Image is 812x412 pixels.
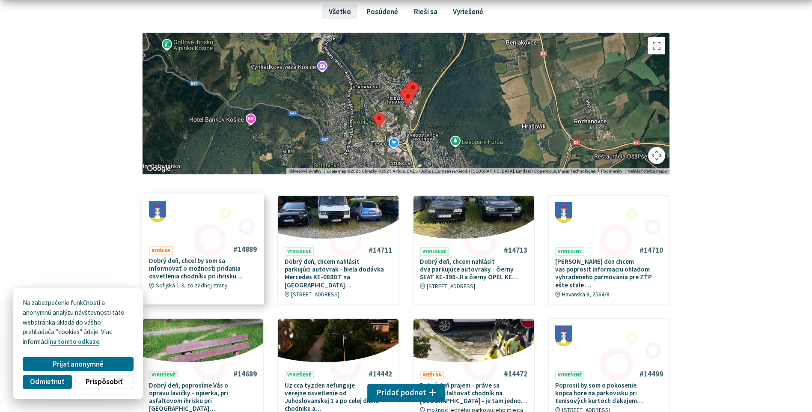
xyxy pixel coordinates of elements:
[289,168,321,174] button: Klávesové skratky
[420,382,528,405] p: Dobrý deň prajem - práve sa začína asfaltovať chodník na [GEOGRAPHIC_DATA] - je tam jedno…
[504,370,527,379] h4: #14472
[413,196,534,297] a: #14713 Vyriešené Dobrý deň, chcem nahlásiť dva parkujúce autovraky - čierny SEAT KE-398-JI a čier...
[23,375,71,389] button: Odmietnuť
[601,169,622,173] a: Podmienky (otvorí sa na novej karte)
[360,4,405,19] a: Posúdené
[278,196,399,305] a: #14711 Vyriešené Dobrý deň, chcem nahlásiť parkujúci autovrak - biela dodávka Mercedes KE-088DT n...
[648,147,665,164] button: Ovládať kameru na mape
[427,283,475,290] span: [STREET_ADDRESS]
[367,384,445,403] button: Pridať podnet
[322,4,357,19] a: Všetko
[149,257,257,281] p: Dobrý deň, chcel by som sa informovať o možnosti pridania osvetlenia chodníku pri ihrisku …
[149,371,178,380] span: Vyriešené
[50,337,99,346] a: na tomto odkaze
[555,247,584,256] span: Vyriešené
[30,377,64,386] span: Odmietnuť
[149,246,173,255] span: Rieši sa
[23,357,133,371] button: Prijať anonymné
[555,258,663,289] p: [PERSON_NAME] den chcem vas poprosit informaciu ohladom vyhradeneho parmovania pre ZŤP ešte stale …
[562,291,610,298] span: Havanska 8, 2564/8
[447,4,490,19] a: Vyriešené
[628,169,667,173] a: Nahlásiť chybu mapy
[420,247,449,256] span: Vyriešené
[143,195,263,296] a: #14889 Rieši sa Dobrý deň, chcel by som sa informovať o možnosti pridania osvetlenia chodníku pri...
[285,371,314,380] span: Vyriešené
[549,196,669,305] a: #14710 Vyriešené [PERSON_NAME] den chcem vas poprosit informaciu ohladom vyhradeneho parmovania p...
[285,258,393,289] p: Dobrý deň, chcem nahlásiť parkujúci autovrak - biela dodávka Mercedes KE-088DT na [GEOGRAPHIC_DATA]…
[53,360,104,369] span: Prijať anonymné
[156,282,227,290] span: Sofijská 1-3, zo zadnej strany
[145,163,173,174] a: Otvoriť túto oblasť v Mapách Google (otvorí nové okno)
[555,382,663,405] p: Poprosil by som o pokosenie kopca hore na parkovisku pri tenisových kurtoch ďakujem…
[420,258,528,281] p: Dobrý deň, chcem nahlásiť dva parkujúce autovraky - čierny SEAT KE-398-JI a čierny OPEL KE…
[285,247,314,256] span: Vyriešené
[420,371,444,380] span: Rieši sa
[142,32,670,175] div: Mapa podnetov
[75,375,133,389] button: Prispôsobiť
[327,169,596,173] span: Údaje máp ©2025 Obrázky ©2025 Airbus, CNES / Airbus, Eurosense/Geodis [GEOGRAPHIC_DATA], Landsat ...
[504,246,527,255] h4: #14713
[639,246,663,255] h4: #14710
[145,163,173,174] img: Google
[407,4,443,19] a: Rieši sa
[369,370,392,379] h4: #14442
[233,370,257,379] h4: #14689
[369,246,392,255] h4: #14711
[376,388,426,397] span: Pridať podnet
[86,377,122,386] span: Prispôsobiť
[648,37,665,54] button: Prepnúť zobrazenie na celú obrazovku
[555,371,584,380] span: Vyriešené
[233,245,257,254] h4: #14889
[639,370,663,379] h4: #14499
[291,291,339,298] span: [STREET_ADDRESS]
[23,298,133,347] p: Na zabezpečenie funkčnosti a anonymnú analýzu návštevnosti táto webstránka ukladá do vášho prehli...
